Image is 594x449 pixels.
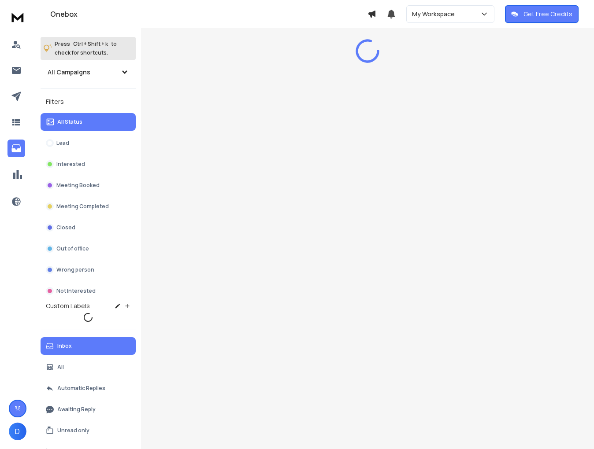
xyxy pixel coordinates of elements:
[9,423,26,440] button: D
[9,9,26,25] img: logo
[412,10,458,18] p: My Workspace
[50,9,368,19] h1: Onebox
[523,10,572,18] p: Get Free Credits
[505,5,579,23] button: Get Free Credits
